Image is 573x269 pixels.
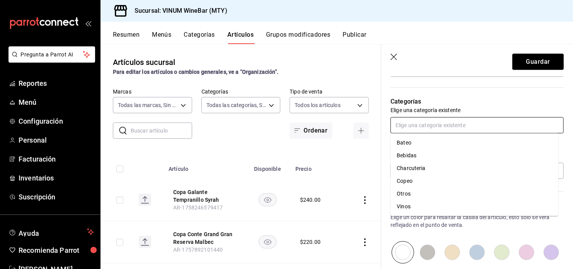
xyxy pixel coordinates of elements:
label: Tipo de venta [290,89,369,95]
button: availability-product [259,235,277,249]
span: Menú [19,97,94,107]
button: edit-product-location [173,188,235,204]
li: Otros [391,187,558,200]
button: Pregunta a Parrot AI [9,46,95,63]
span: Todas las categorías, Sin categoría [206,101,266,109]
button: Ordenar [290,123,332,139]
button: Guardar [512,54,564,70]
span: Inventarios [19,173,94,183]
button: availability-product [259,193,277,206]
span: Configuración [19,116,94,126]
div: $ 220.00 [300,238,321,246]
button: Grupos modificadores [266,31,330,44]
span: Todos los artículos [295,101,341,109]
span: Reportes [19,78,94,89]
a: Pregunta a Parrot AI [5,56,95,64]
button: edit-product-location [173,230,235,246]
button: Categorías [184,31,215,44]
button: Publicar [343,31,367,44]
li: Copeo [391,175,558,187]
span: Todas las marcas, Sin marca [118,101,178,109]
li: Bebidas [391,149,558,162]
label: Categorías [201,89,281,95]
input: Elige una categoría existente [391,117,564,133]
p: Elige un color para resaltar la casilla del artículo, esto solo se verá reflejado en el punto de ... [391,213,564,229]
span: Ayuda [19,227,84,237]
p: Categorías [391,97,564,106]
p: Elige una categoría existente [391,106,564,114]
span: Pregunta a Parrot AI [21,51,83,59]
span: Recomienda Parrot [19,245,94,255]
div: navigation tabs [113,31,573,44]
th: Precio [291,154,344,179]
span: AR-1757892101440 [173,247,223,253]
strong: Para editar los artículos o cambios generales, ve a “Organización”. [113,69,279,75]
button: Menús [152,31,171,44]
div: $ 240.00 [300,196,321,204]
button: actions [361,238,369,246]
button: Artículos [227,31,254,44]
li: Vinos [391,200,558,213]
button: actions [361,196,369,204]
li: Charcuteria [391,162,558,175]
input: Buscar artículo [131,123,192,138]
h3: Sucursal: VINUM WineBar (MTY) [128,6,227,15]
button: Resumen [113,31,140,44]
th: Artículo [164,154,244,179]
div: Artículos sucursal [113,56,175,68]
button: open_drawer_menu [85,20,91,26]
span: Personal [19,135,94,145]
span: AR-1758246579417 [173,204,223,211]
span: Suscripción [19,192,94,202]
li: Bateo [391,136,558,149]
label: Marcas [113,89,192,95]
span: Facturación [19,154,94,164]
th: Disponible [244,154,291,179]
